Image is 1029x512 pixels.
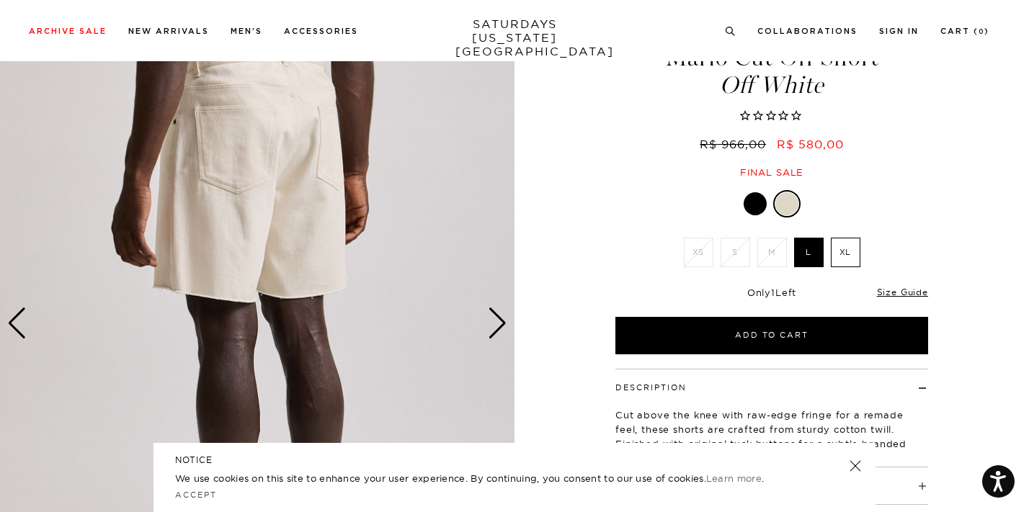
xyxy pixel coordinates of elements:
[615,317,928,354] button: Add to Cart
[615,408,928,465] p: Cut above the knee with raw-edge fringe for a remade feel, these shorts are crafted from sturdy c...
[940,27,989,35] a: Cart (0)
[128,27,209,35] a: New Arrivals
[613,109,930,124] span: Rated 0.0 out of 5 stars 0 reviews
[175,490,217,500] a: Accept
[615,384,687,392] button: Description
[831,238,860,267] label: XL
[794,238,824,267] label: L
[455,17,574,58] a: SATURDAYS[US_STATE][GEOGRAPHIC_DATA]
[488,307,507,339] div: Next slide
[700,137,772,151] del: R$ 966,00
[979,29,984,35] small: 0
[613,166,930,179] div: Final sale
[175,471,803,485] p: We use cookies on this site to enhance your user experience. By continuing, you consent to our us...
[231,27,262,35] a: Men's
[613,46,930,97] h1: Mario Cut Off Short
[879,27,919,35] a: Sign In
[613,73,930,97] span: Off White
[777,137,844,151] span: R$ 580,00
[284,27,358,35] a: Accessories
[771,287,775,298] span: 1
[757,27,857,35] a: Collaborations
[29,27,107,35] a: Archive Sale
[877,287,928,297] a: Size Guide
[706,472,762,484] a: Learn more
[615,287,928,299] div: Only Left
[175,454,854,467] h5: NOTICE
[7,307,27,339] div: Previous slide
